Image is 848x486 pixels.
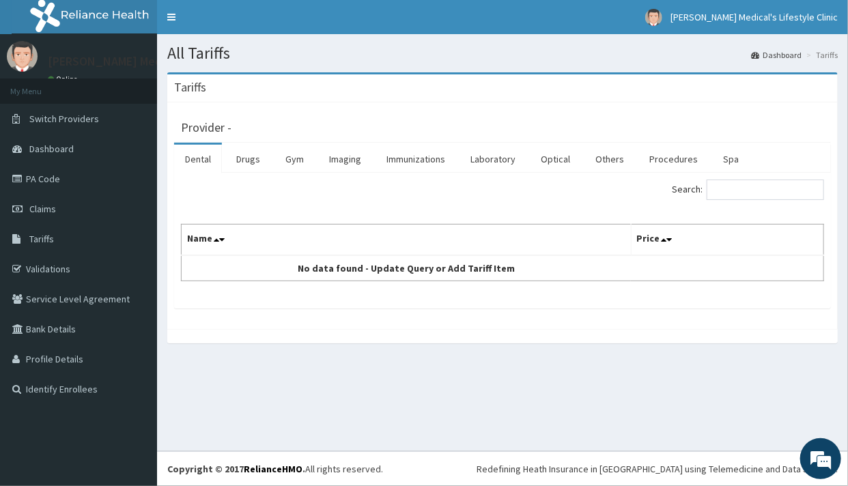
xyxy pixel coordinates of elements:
[645,9,662,26] img: User Image
[707,180,824,200] input: Search:
[712,145,750,173] a: Spa
[167,463,305,475] strong: Copyright © 2017 .
[584,145,635,173] a: Others
[181,121,231,134] h3: Provider -
[376,145,456,173] a: Immunizations
[318,145,372,173] a: Imaging
[48,74,81,84] a: Online
[29,233,54,245] span: Tariffs
[225,145,271,173] a: Drugs
[48,55,271,68] p: [PERSON_NAME] Medical's Lifestyle Clinic
[530,145,581,173] a: Optical
[460,145,526,173] a: Laboratory
[670,11,838,23] span: [PERSON_NAME] Medical's Lifestyle Clinic
[174,145,222,173] a: Dental
[638,145,709,173] a: Procedures
[274,145,315,173] a: Gym
[672,180,824,200] label: Search:
[29,203,56,215] span: Claims
[182,225,632,256] th: Name
[182,255,632,281] td: No data found - Update Query or Add Tariff Item
[167,44,838,62] h1: All Tariffs
[157,451,848,486] footer: All rights reserved.
[751,49,802,61] a: Dashboard
[803,49,838,61] li: Tariffs
[631,225,823,256] th: Price
[244,463,302,475] a: RelianceHMO
[29,143,74,155] span: Dashboard
[477,462,838,476] div: Redefining Heath Insurance in [GEOGRAPHIC_DATA] using Telemedicine and Data Science!
[174,81,206,94] h3: Tariffs
[29,113,99,125] span: Switch Providers
[7,41,38,72] img: User Image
